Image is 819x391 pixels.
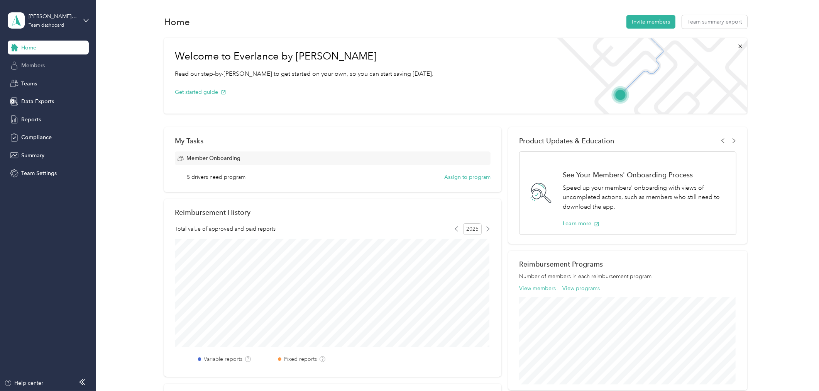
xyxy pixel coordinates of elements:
[175,88,226,96] button: Get started guide
[175,225,276,233] span: Total value of approved and paid reports
[21,151,44,160] span: Summary
[626,15,675,29] button: Invite members
[444,173,491,181] button: Assign to program
[204,355,242,363] label: Variable reports
[682,15,747,29] button: Team summary export
[187,173,246,181] span: 5 drivers need program
[463,223,482,235] span: 2025
[549,38,747,114] img: Welcome to everlance
[21,44,36,52] span: Home
[563,219,599,228] button: Learn more
[21,80,37,88] span: Teams
[186,154,240,162] span: Member Onboarding
[21,169,57,177] span: Team Settings
[563,171,728,179] h1: See Your Members' Onboarding Process
[175,208,250,216] h2: Reimbursement History
[4,379,44,387] button: Help center
[21,116,41,124] span: Reports
[776,348,819,391] iframe: Everlance-gr Chat Button Frame
[175,137,491,145] div: My Tasks
[29,23,64,28] div: Team dashboard
[21,61,45,70] span: Members
[21,97,54,105] span: Data Exports
[519,137,614,145] span: Product Updates & Education
[29,12,77,20] div: [PERSON_NAME] team
[175,69,433,79] p: Read our step-by-[PERSON_NAME] to get started on your own, so you can start saving [DATE].
[519,284,556,292] button: View members
[563,183,728,212] p: Speed up your members' onboarding with views of uncompleted actions, such as members who still ne...
[175,50,433,63] h1: Welcome to Everlance by [PERSON_NAME]
[164,18,190,26] h1: Home
[519,272,737,280] p: Number of members in each reimbursement program.
[21,133,52,141] span: Compliance
[562,284,600,292] button: View programs
[284,355,317,363] label: Fixed reports
[519,260,737,268] h2: Reimbursement Programs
